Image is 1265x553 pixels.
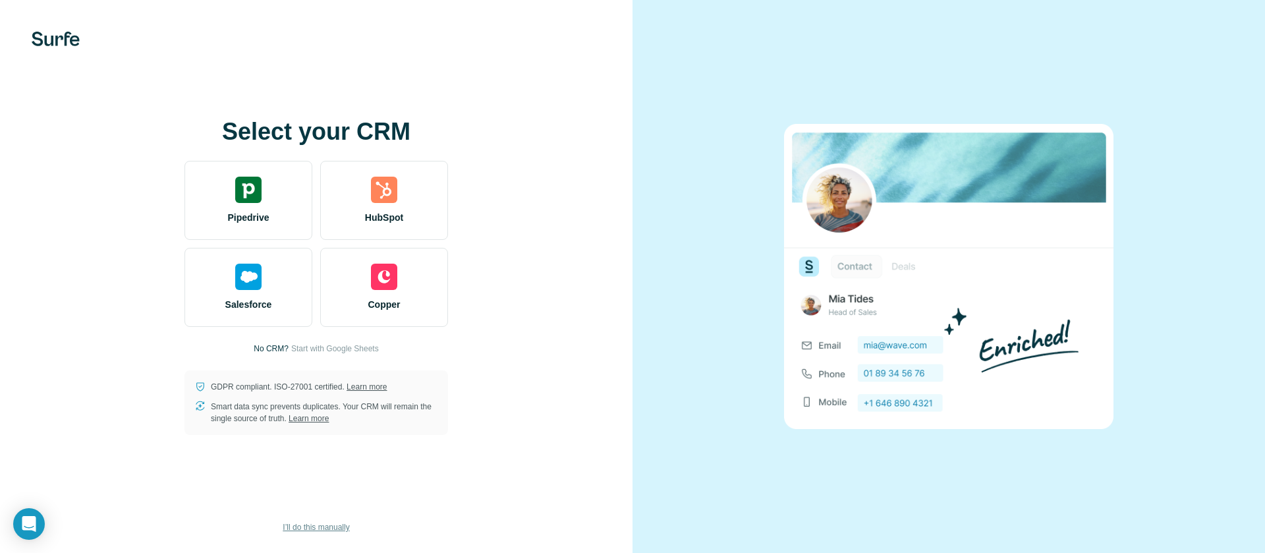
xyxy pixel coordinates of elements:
[368,298,401,311] span: Copper
[273,517,358,537] button: I’ll do this manually
[13,508,45,540] div: Open Intercom Messenger
[235,177,262,203] img: pipedrive's logo
[254,343,289,355] p: No CRM?
[371,264,397,290] img: copper's logo
[347,382,387,392] a: Learn more
[365,211,403,224] span: HubSpot
[289,414,329,423] a: Learn more
[211,381,387,393] p: GDPR compliant. ISO-27001 certified.
[283,521,349,533] span: I’ll do this manually
[211,401,437,424] p: Smart data sync prevents duplicates. Your CRM will remain the single source of truth.
[235,264,262,290] img: salesforce's logo
[227,211,269,224] span: Pipedrive
[291,343,379,355] button: Start with Google Sheets
[784,124,1113,429] img: none image
[32,32,80,46] img: Surfe's logo
[184,119,448,145] h1: Select your CRM
[225,298,272,311] span: Salesforce
[371,177,397,203] img: hubspot's logo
